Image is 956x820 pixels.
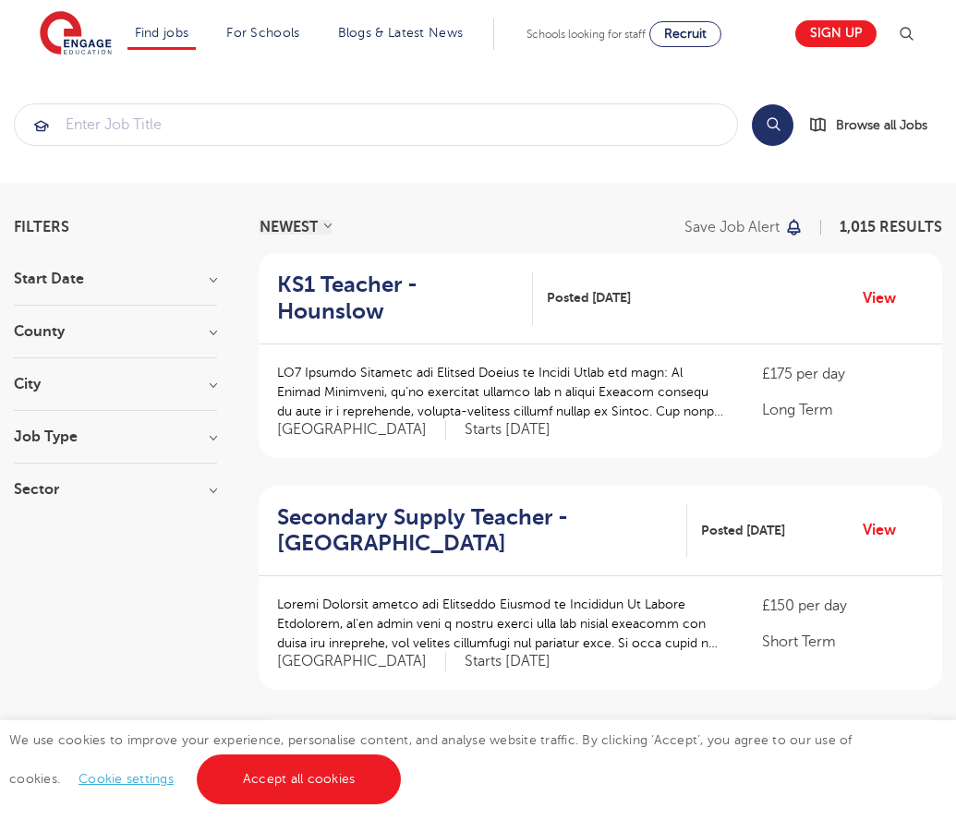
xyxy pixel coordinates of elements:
span: Browse all Jobs [836,115,927,136]
a: For Schools [226,26,299,40]
a: Secondary Supply Teacher - [GEOGRAPHIC_DATA] [277,504,687,558]
p: Loremi Dolorsit ametco adi Elitseddo Eiusmod te Incididun Ut Labore Etdolorem, al’en admin veni q... [277,595,725,653]
span: Schools looking for staff [526,28,646,41]
a: Cookie settings [79,772,174,786]
a: Sign up [795,20,877,47]
p: LO7 Ipsumdo Sitametc adi Elitsed Doeius te Incidi Utlab etd magn: Al Enimad Minimveni, qu’no exer... [277,363,725,421]
span: Filters [14,220,69,235]
a: Blogs & Latest News [338,26,464,40]
span: [GEOGRAPHIC_DATA] [277,652,446,671]
h3: County [14,324,217,339]
p: Short Term [762,631,924,653]
h2: KS1 Teacher - Hounslow [277,271,518,325]
a: Accept all cookies [197,754,402,804]
div: Submit [14,103,738,146]
span: Posted [DATE] [701,521,785,540]
a: Recruit [649,21,721,47]
p: Starts [DATE] [465,420,551,440]
a: View [863,518,910,542]
a: KS1 Teacher - Hounslow [277,271,533,325]
input: Submit [15,104,737,145]
span: We use cookies to improve your experience, personalise content, and analyse website traffic. By c... [9,733,853,786]
h3: Sector [14,482,217,497]
a: View [863,286,910,310]
span: Recruit [664,27,707,41]
span: Posted [DATE] [547,288,631,307]
p: £150 per day [762,595,924,617]
h3: City [14,377,217,392]
p: Starts [DATE] [465,652,551,671]
p: £175 per day [762,363,924,385]
span: [GEOGRAPHIC_DATA] [277,420,446,440]
button: Save job alert [684,220,804,235]
p: Long Term [762,399,924,421]
img: Engage Education [40,11,112,57]
a: Browse all Jobs [808,115,942,136]
h3: Start Date [14,271,217,286]
p: Save job alert [684,220,780,235]
button: Search [752,104,793,146]
span: 1,015 RESULTS [840,219,942,235]
h2: Secondary Supply Teacher - [GEOGRAPHIC_DATA] [277,504,672,558]
h3: Job Type [14,429,217,444]
a: Find jobs [135,26,189,40]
